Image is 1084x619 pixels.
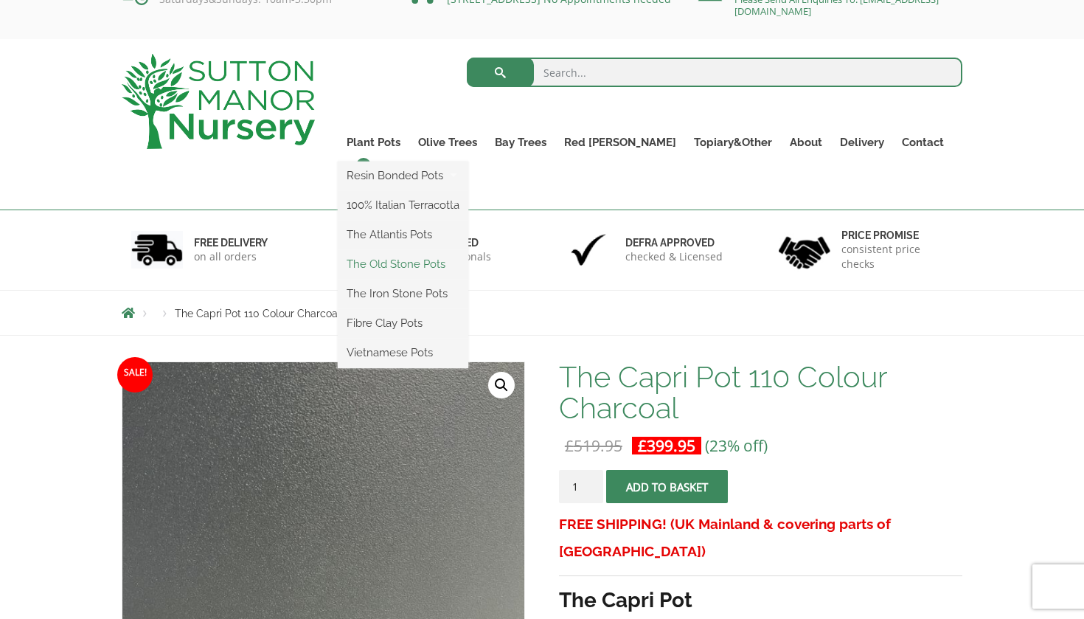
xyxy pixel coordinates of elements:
[338,194,468,216] a: 100% Italian Terracotta
[685,132,781,153] a: Topiary&Other
[338,224,468,246] a: The Atlantis Pots
[131,231,183,269] img: 1.jpg
[338,253,468,275] a: The Old Stone Pots
[638,435,695,456] bdi: 399.95
[338,283,468,305] a: The Iron Stone Pots
[488,372,515,398] a: View full-screen image gallery
[175,308,341,319] span: The Capri Pot 110 Colour Charcoal
[194,249,268,264] p: on all orders
[122,54,315,149] img: logo
[831,132,893,153] a: Delivery
[122,307,962,319] nav: Breadcrumbs
[625,249,723,264] p: checked & Licensed
[486,132,555,153] a: Bay Trees
[555,132,685,153] a: Red [PERSON_NAME]
[409,132,486,153] a: Olive Trees
[705,435,768,456] span: (23% off)
[338,132,409,153] a: Plant Pots
[563,231,614,269] img: 3.jpg
[194,236,268,249] h6: FREE DELIVERY
[565,435,574,456] span: £
[467,58,963,87] input: Search...
[638,435,647,456] span: £
[606,470,728,503] button: Add to basket
[781,132,831,153] a: About
[559,588,692,612] strong: The Capri Pot
[625,236,723,249] h6: Defra approved
[338,342,468,364] a: Vietnamese Pots
[117,357,153,393] span: Sale!
[779,227,830,272] img: 4.jpg
[893,132,953,153] a: Contact
[559,362,962,423] h1: The Capri Pot 110 Colour Charcoal
[338,165,468,187] a: Resin Bonded Pots
[565,435,622,456] bdi: 519.95
[841,242,953,272] p: consistent price checks
[338,312,468,334] a: Fibre Clay Pots
[841,229,953,242] h6: Price promise
[559,470,603,503] input: Product quantity
[559,511,962,565] h3: FREE SHIPPING! (UK Mainland & covering parts of [GEOGRAPHIC_DATA])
